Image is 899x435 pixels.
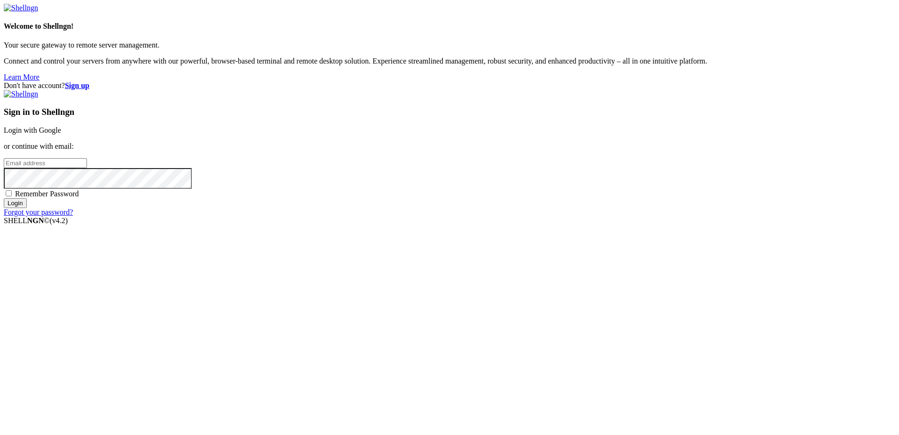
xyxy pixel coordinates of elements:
h4: Welcome to Shellngn! [4,22,895,31]
p: or continue with email: [4,142,895,151]
img: Shellngn [4,4,38,12]
a: Login with Google [4,126,61,134]
span: 4.2.0 [50,217,68,225]
a: Learn More [4,73,39,81]
h3: Sign in to Shellngn [4,107,895,117]
span: Remember Password [15,190,79,198]
p: Connect and control your servers from anywhere with our powerful, browser-based terminal and remo... [4,57,895,65]
span: SHELL © [4,217,68,225]
input: Email address [4,158,87,168]
input: Remember Password [6,190,12,196]
b: NGN [27,217,44,225]
img: Shellngn [4,90,38,98]
a: Forgot your password? [4,208,73,216]
div: Don't have account? [4,81,895,90]
p: Your secure gateway to remote server management. [4,41,895,49]
input: Login [4,198,27,208]
a: Sign up [65,81,89,89]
